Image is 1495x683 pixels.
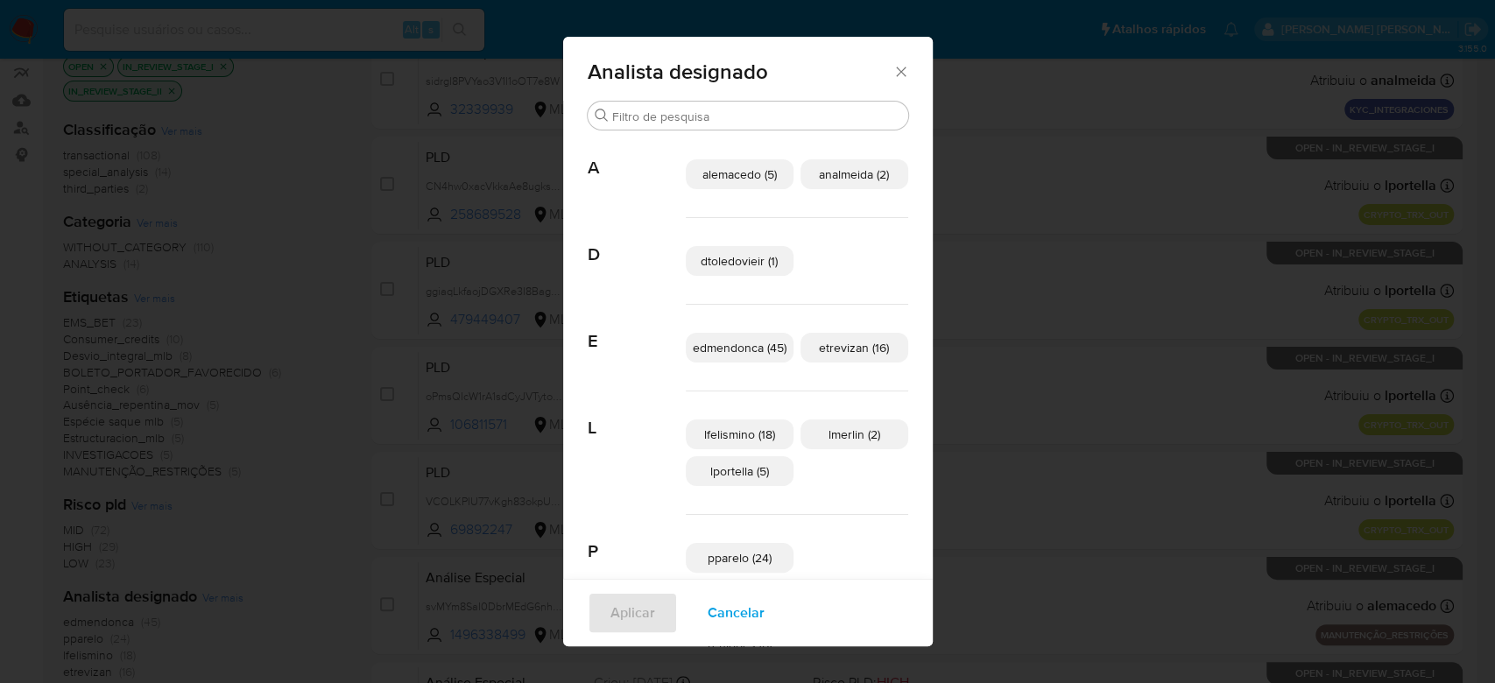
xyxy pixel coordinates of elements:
span: pparelo (24) [708,549,772,567]
div: etrevizan (16) [800,333,908,363]
span: Analista designado [588,61,893,82]
span: edmendonca (45) [693,339,786,356]
span: P [588,515,686,562]
span: alemacedo (5) [702,165,777,183]
div: lfelismino (18) [686,419,793,449]
div: analmeida (2) [800,159,908,189]
span: E [588,305,686,352]
span: A [588,131,686,179]
div: edmendonca (45) [686,333,793,363]
span: lmerlin (2) [829,426,880,443]
span: lportella (5) [710,462,769,480]
span: etrevizan (16) [819,339,889,356]
span: Cancelar [708,594,765,632]
button: Fechar [892,63,908,79]
div: lportella (5) [686,456,793,486]
input: Filtro de pesquisa [612,109,901,124]
div: pparelo (24) [686,543,793,573]
span: analmeida (2) [819,165,889,183]
span: L [588,391,686,439]
span: lfelismino (18) [704,426,775,443]
div: alemacedo (5) [686,159,793,189]
div: lmerlin (2) [800,419,908,449]
span: dtoledovieir (1) [701,252,778,270]
button: Cancelar [685,592,787,634]
div: dtoledovieir (1) [686,246,793,276]
button: Procurar [595,109,609,123]
span: D [588,218,686,265]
